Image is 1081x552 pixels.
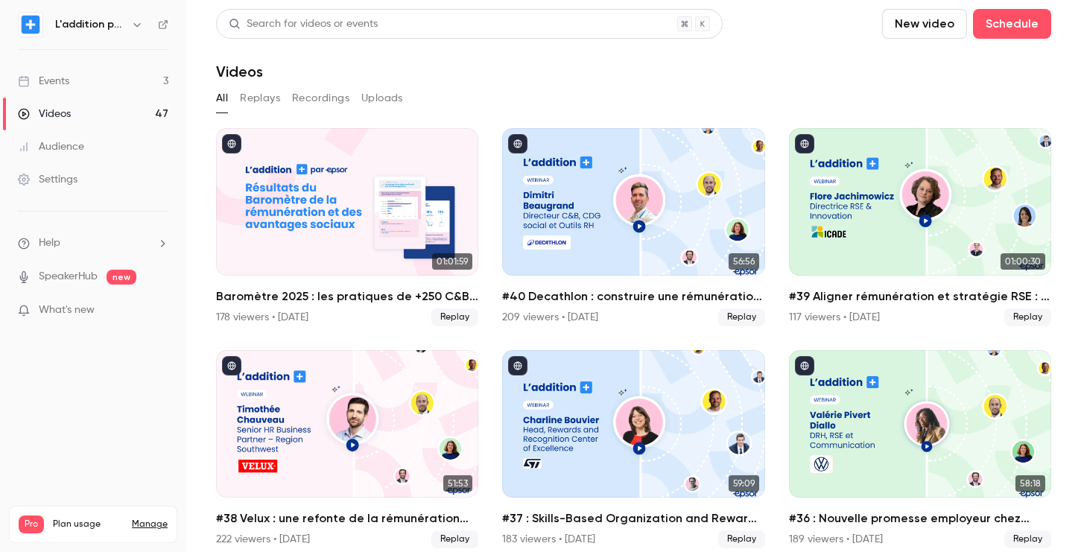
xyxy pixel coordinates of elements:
[431,530,478,548] span: Replay
[1004,308,1051,326] span: Replay
[150,304,168,317] iframe: Noticeable Trigger
[222,356,241,375] button: published
[882,9,967,39] button: New video
[361,86,403,110] button: Uploads
[1001,253,1045,270] span: 01:00:30
[229,16,378,32] div: Search for videos or events
[508,134,527,153] button: published
[718,308,765,326] span: Replay
[18,107,71,121] div: Videos
[216,350,478,548] li: #38 Velux : une refonte de la rémunération pour plus de clarté et d’attractivité
[216,288,478,305] h2: Baromètre 2025 : les pratiques de +250 C&B qui font la différence
[216,350,478,548] a: 51:53#38 Velux : une refonte de la rémunération pour plus de clarté et d’attractivité222 viewers ...
[789,532,883,547] div: 189 viewers • [DATE]
[216,86,228,110] button: All
[789,128,1051,326] li: #39 Aligner rémunération et stratégie RSE : le pari d'ICADE
[216,510,478,527] h2: #38 Velux : une refonte de la rémunération pour plus de clarté et d’attractivité
[18,235,168,251] li: help-dropdown-opener
[789,128,1051,326] a: 01:00:30#39 Aligner rémunération et stratégie RSE : le pari d'ICADE117 viewers • [DATE]Replay
[216,128,478,326] a: 01:01:59Baromètre 2025 : les pratiques de +250 C&B qui font la différence178 viewers • [DATE]Replay
[216,310,308,325] div: 178 viewers • [DATE]
[432,253,472,270] span: 01:01:59
[216,9,1051,543] section: Videos
[502,128,764,326] li: #40 Decathlon : construire une rémunération engagée et équitable
[729,475,759,492] span: 59:09
[1015,475,1045,492] span: 58:18
[19,515,44,533] span: Pro
[718,530,765,548] span: Replay
[502,350,764,548] a: 59:09#37 : Skills-Based Organization and Rewards avec STMicroelectronics183 viewers • [DATE]Replay
[53,518,123,530] span: Plan usage
[789,288,1051,305] h2: #39 Aligner rémunération et stratégie RSE : le pari d'ICADE
[431,308,478,326] span: Replay
[132,518,168,530] a: Manage
[216,63,263,80] h1: Videos
[39,235,60,251] span: Help
[795,356,814,375] button: published
[19,13,42,37] img: L'addition par Epsor
[789,310,880,325] div: 117 viewers • [DATE]
[502,510,764,527] h2: #37 : Skills-Based Organization and Rewards avec STMicroelectronics
[216,128,478,326] li: Baromètre 2025 : les pratiques de +250 C&B qui font la différence
[502,288,764,305] h2: #40 Decathlon : construire une rémunération engagée et équitable
[789,350,1051,548] a: 58:18#36 : Nouvelle promesse employeur chez Volkswagen189 viewers • [DATE]Replay
[789,350,1051,548] li: #36 : Nouvelle promesse employeur chez Volkswagen
[443,475,472,492] span: 51:53
[292,86,349,110] button: Recordings
[502,350,764,548] li: #37 : Skills-Based Organization and Rewards avec STMicroelectronics
[18,139,84,154] div: Audience
[107,270,136,285] span: new
[973,9,1051,39] button: Schedule
[216,532,310,547] div: 222 viewers • [DATE]
[222,134,241,153] button: published
[789,510,1051,527] h2: #36 : Nouvelle promesse employeur chez Volkswagen
[502,310,598,325] div: 209 viewers • [DATE]
[1004,530,1051,548] span: Replay
[240,86,280,110] button: Replays
[18,74,69,89] div: Events
[795,134,814,153] button: published
[508,356,527,375] button: published
[502,532,595,547] div: 183 viewers • [DATE]
[39,269,98,285] a: SpeakerHub
[502,128,764,326] a: 56:56#40 Decathlon : construire une rémunération engagée et équitable209 viewers • [DATE]Replay
[55,17,125,32] h6: L'addition par Epsor
[18,172,77,187] div: Settings
[39,302,95,318] span: What's new
[729,253,759,270] span: 56:56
